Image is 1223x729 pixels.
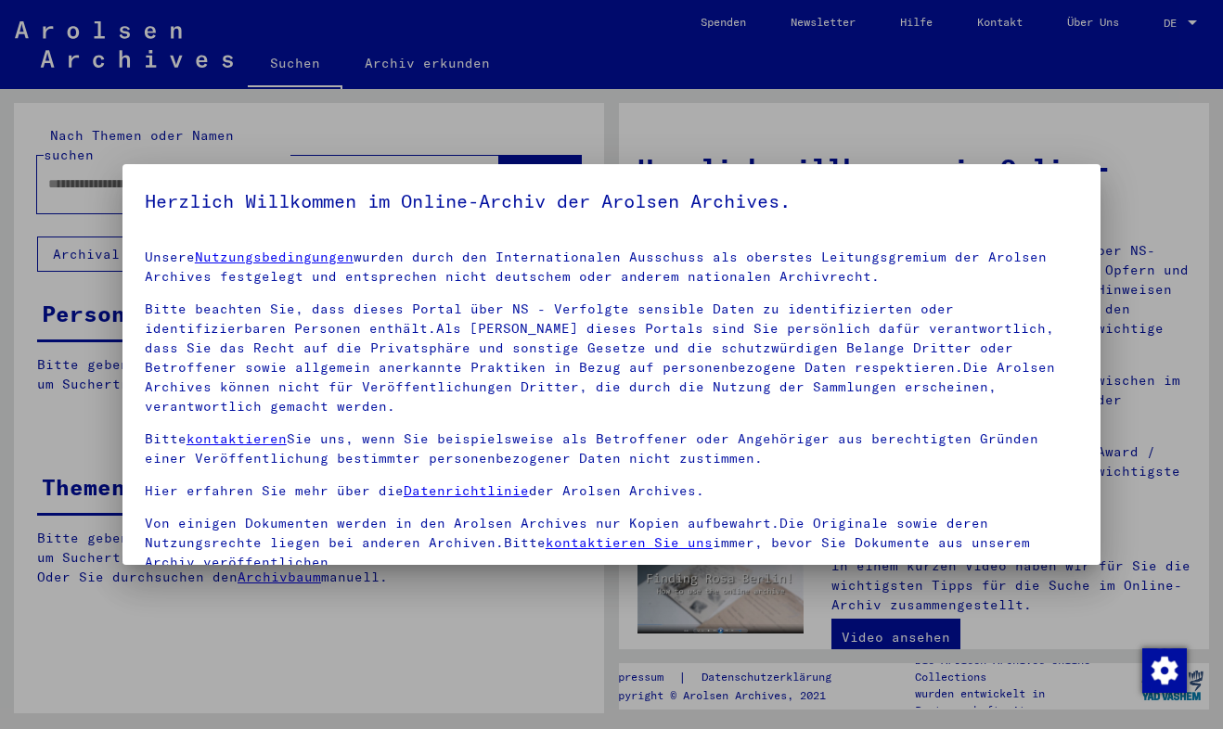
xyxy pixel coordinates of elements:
[145,481,1078,501] p: Hier erfahren Sie mehr über die der Arolsen Archives.
[1141,647,1186,692] div: Zustimmung ändern
[145,186,1078,216] h5: Herzlich Willkommen im Online-Archiv der Arolsen Archives.
[145,300,1078,416] p: Bitte beachten Sie, dass dieses Portal über NS - Verfolgte sensible Daten zu identifizierten oder...
[404,482,529,499] a: Datenrichtlinie
[1142,648,1187,693] img: Zustimmung ändern
[145,248,1078,287] p: Unsere wurden durch den Internationalen Ausschuss als oberstes Leitungsgremium der Arolsen Archiv...
[187,430,287,447] a: kontaktieren
[195,249,354,265] a: Nutzungsbedingungen
[145,514,1078,572] p: Von einigen Dokumenten werden in den Arolsen Archives nur Kopien aufbewahrt.Die Originale sowie d...
[145,429,1078,468] p: Bitte Sie uns, wenn Sie beispielsweise als Betroffener oder Angehöriger aus berechtigten Gründen ...
[546,534,713,551] a: kontaktieren Sie uns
